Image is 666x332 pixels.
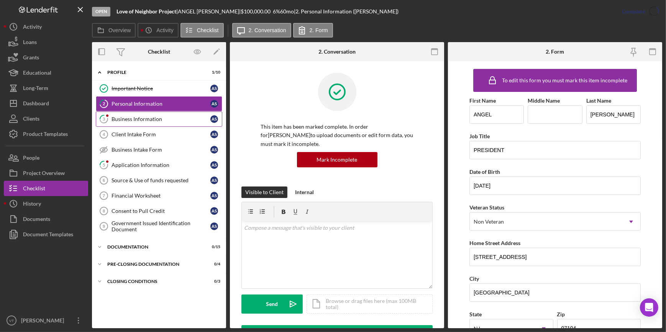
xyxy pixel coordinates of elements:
div: Open [92,7,110,16]
div: Profile [107,70,201,75]
button: Document Templates [4,227,88,242]
button: Complete [614,4,662,19]
label: First Name [469,97,496,104]
a: 5Application InformationAS [96,157,222,173]
button: Checklist [180,23,224,38]
tspan: 6 [103,178,105,183]
div: [PERSON_NAME] [19,313,69,330]
button: History [4,196,88,211]
button: Project Overview [4,165,88,181]
div: Personal Information [112,101,210,107]
div: 0 / 4 [207,262,220,267]
div: Activity [23,19,42,36]
button: Loans [4,34,88,50]
div: Client Intake Form [112,131,210,137]
button: People [4,150,88,165]
button: Checklist [4,181,88,196]
div: 1 / 10 [207,70,220,75]
button: 2. Conversation [232,23,291,38]
tspan: 4 [103,132,105,137]
div: 6 % [273,8,280,15]
button: Grants [4,50,88,65]
a: 2Personal InformationAS [96,96,222,111]
div: History [23,196,41,213]
button: Activity [138,23,178,38]
div: Consent to Pull Credit [112,208,210,214]
div: Clients [23,111,39,128]
tspan: 5 [103,162,105,167]
tspan: 7 [103,193,105,198]
div: Grants [23,50,39,67]
div: Pre-Closing Documentation [107,262,201,267]
a: 3Business InformationAS [96,111,222,127]
button: Product Templates [4,126,88,142]
a: 9Government Issued Identification DocumentAS [96,219,222,234]
tspan: 8 [103,209,105,213]
div: 2. Form [546,49,564,55]
div: A S [210,146,218,154]
button: Clients [4,111,88,126]
div: A S [210,161,218,169]
div: Send [266,294,278,314]
div: Loans [23,34,37,52]
div: Product Templates [23,126,68,144]
button: Internal [291,186,318,198]
button: Dashboard [4,96,88,111]
div: 2. Conversation [318,49,356,55]
div: A S [210,177,218,184]
label: Date of Birth [469,168,500,175]
div: A S [210,85,218,92]
button: VT[PERSON_NAME] [4,313,88,328]
div: Project Overview [23,165,65,183]
div: Financial Worksheet [112,193,210,199]
button: Mark Incomplete [297,152,377,167]
div: Documents [23,211,50,229]
div: Checklist [148,49,170,55]
div: Application Information [112,162,210,168]
div: Closing Conditions [107,279,201,284]
label: Checklist [197,27,219,33]
a: 6Source & Use of funds requestedAS [96,173,222,188]
tspan: 9 [103,224,105,229]
a: Business Intake FormAS [96,142,222,157]
div: Non Veteran [474,219,504,225]
a: 4Client Intake FormAS [96,127,222,142]
label: Last Name [586,97,611,104]
div: Educational [23,65,51,82]
div: $100,000.00 [241,8,273,15]
div: Business Intake Form [112,147,210,153]
div: 0 / 15 [207,245,220,249]
button: Long-Term [4,80,88,96]
div: Open Intercom Messenger [640,298,658,317]
label: 2. Form [310,27,328,33]
button: Overview [92,23,136,38]
div: Government Issued Identification Document [112,220,210,232]
div: 60 mo [280,8,294,15]
a: Important NoticeAS [96,81,222,96]
button: Educational [4,65,88,80]
label: Activity [156,27,173,33]
div: Visible to Client [245,186,284,198]
label: Zip [557,311,565,317]
button: Documents [4,211,88,227]
div: A S [210,100,218,108]
div: Checklist [23,181,45,198]
div: People [23,150,39,167]
tspan: 2 [103,101,105,106]
label: 2. Conversation [249,27,286,33]
div: Business Information [112,116,210,122]
div: A S [210,115,218,123]
button: Activity [4,19,88,34]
